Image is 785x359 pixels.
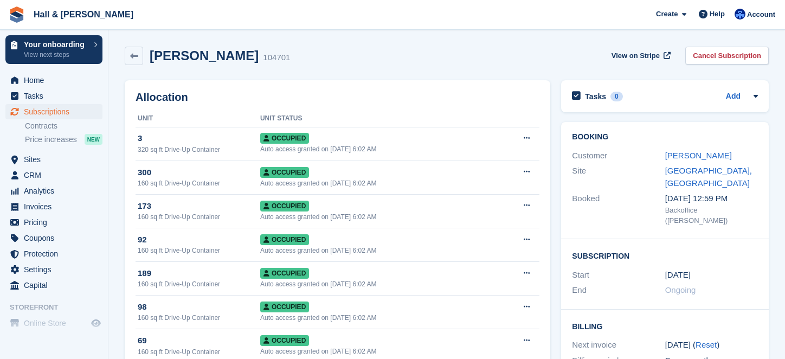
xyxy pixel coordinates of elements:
[136,91,539,104] h2: Allocation
[610,92,623,101] div: 0
[138,234,260,246] div: 92
[25,134,77,145] span: Price increases
[5,230,102,246] a: menu
[747,9,775,20] span: Account
[138,178,260,188] div: 160 sq ft Drive-Up Container
[24,262,89,277] span: Settings
[24,278,89,293] span: Capital
[138,132,260,145] div: 3
[24,246,89,261] span: Protection
[260,246,506,255] div: Auto access granted on [DATE] 6:02 AM
[5,152,102,167] a: menu
[24,41,88,48] p: Your onboarding
[25,133,102,145] a: Price increases NEW
[138,335,260,347] div: 69
[607,47,673,65] a: View on Stripe
[89,317,102,330] a: Preview store
[260,201,309,211] span: Occupied
[572,320,758,331] h2: Billing
[24,183,89,198] span: Analytics
[665,166,752,188] a: [GEOGRAPHIC_DATA], [GEOGRAPHIC_DATA]
[25,121,102,131] a: Contracts
[85,134,102,145] div: NEW
[260,347,506,356] div: Auto access granted on [DATE] 6:02 AM
[665,205,758,226] div: Backoffice ([PERSON_NAME])
[24,104,89,119] span: Subscriptions
[685,47,769,65] a: Cancel Subscription
[5,262,102,277] a: menu
[5,73,102,88] a: menu
[572,165,665,189] div: Site
[5,246,102,261] a: menu
[726,91,741,103] a: Add
[572,284,665,297] div: End
[263,52,290,64] div: 104701
[5,183,102,198] a: menu
[138,166,260,179] div: 300
[138,267,260,280] div: 189
[572,150,665,162] div: Customer
[5,215,102,230] a: menu
[138,301,260,313] div: 98
[665,285,696,294] span: Ongoing
[696,340,717,349] a: Reset
[10,302,108,313] span: Storefront
[260,268,309,279] span: Occupied
[5,316,102,331] a: menu
[24,50,88,60] p: View next steps
[24,316,89,331] span: Online Store
[735,9,745,20] img: Claire Banham
[9,7,25,23] img: stora-icon-8386f47178a22dfd0bd8f6a31ec36ba5ce8667c1dd55bd0f319d3a0aa187defe.svg
[260,234,309,245] span: Occupied
[24,199,89,214] span: Invoices
[24,73,89,88] span: Home
[260,110,506,127] th: Unit Status
[260,279,506,289] div: Auto access granted on [DATE] 6:02 AM
[24,230,89,246] span: Coupons
[150,48,259,63] h2: [PERSON_NAME]
[665,193,758,205] div: [DATE] 12:59 PM
[612,50,660,61] span: View on Stripe
[665,269,691,281] time: 2025-09-01 00:00:00 UTC
[585,92,606,101] h2: Tasks
[260,335,309,346] span: Occupied
[665,339,758,351] div: [DATE] ( )
[572,250,758,261] h2: Subscription
[260,144,506,154] div: Auto access granted on [DATE] 6:02 AM
[138,200,260,213] div: 173
[710,9,725,20] span: Help
[24,168,89,183] span: CRM
[138,313,260,323] div: 160 sq ft Drive-Up Container
[260,313,506,323] div: Auto access granted on [DATE] 6:02 AM
[572,193,665,226] div: Booked
[5,35,102,64] a: Your onboarding View next steps
[136,110,260,127] th: Unit
[260,133,309,144] span: Occupied
[665,151,732,160] a: [PERSON_NAME]
[138,145,260,155] div: 320 sq ft Drive-Up Container
[572,133,758,142] h2: Booking
[5,278,102,293] a: menu
[24,215,89,230] span: Pricing
[260,302,309,312] span: Occupied
[138,347,260,357] div: 160 sq ft Drive-Up Container
[5,104,102,119] a: menu
[572,339,665,351] div: Next invoice
[5,199,102,214] a: menu
[138,246,260,255] div: 160 sq ft Drive-Up Container
[656,9,678,20] span: Create
[5,168,102,183] a: menu
[260,167,309,178] span: Occupied
[29,5,138,23] a: Hall & [PERSON_NAME]
[5,88,102,104] a: menu
[138,279,260,289] div: 160 sq ft Drive-Up Container
[260,212,506,222] div: Auto access granted on [DATE] 6:02 AM
[24,152,89,167] span: Sites
[24,88,89,104] span: Tasks
[260,178,506,188] div: Auto access granted on [DATE] 6:02 AM
[572,269,665,281] div: Start
[138,212,260,222] div: 160 sq ft Drive-Up Container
